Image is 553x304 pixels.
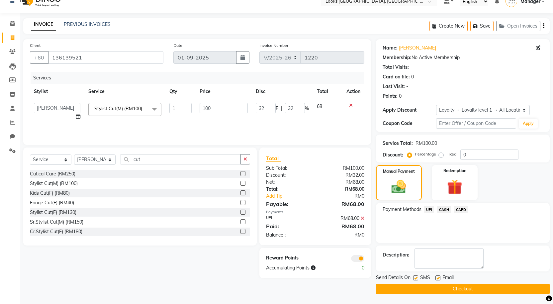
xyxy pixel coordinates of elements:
[30,190,70,197] div: Kids Cut(F) (RM80)
[519,119,538,129] button: Apply
[30,170,75,177] div: Cutical Care (RM250)
[315,200,369,208] div: RM68.00
[383,73,410,80] div: Card on file:
[121,154,241,164] input: Search or Scan
[342,84,364,99] th: Action
[387,178,411,195] img: _cash.svg
[442,274,454,282] span: Email
[165,84,196,99] th: Qty
[261,200,315,208] div: Payable:
[261,215,315,222] div: UPI
[383,93,398,100] div: Points:
[30,180,78,187] div: Stylist Cut(M) (RM100)
[383,83,405,90] div: Last Visit:
[30,209,76,216] div: Stylist Cut(F) (RM130)
[406,83,408,90] div: -
[30,43,41,49] label: Client
[266,209,364,215] div: Payments
[30,228,82,235] div: Cr.Stylist Cut(F) (RM180)
[454,206,468,213] span: CARD
[261,165,315,172] div: Sub Total:
[383,206,421,213] span: Payment Methods
[281,105,282,112] span: |
[383,252,409,258] div: Description:
[399,93,402,100] div: 0
[305,105,309,112] span: %
[261,232,315,239] div: Balance :
[383,168,415,174] label: Manual Payment
[383,120,436,127] div: Coupon Code
[383,54,543,61] div: No Active Membership
[383,64,409,71] div: Total Visits:
[420,274,430,282] span: SMS
[31,72,369,84] div: Services
[261,222,315,230] div: Paid:
[436,118,516,129] input: Enter Offer / Coupon Code
[424,206,434,213] span: UPI
[383,140,413,147] div: Service Total:
[276,105,278,112] span: F
[261,254,315,262] div: Reward Points
[64,21,111,27] a: PREVIOUS INVOICES
[317,103,322,109] span: 68
[446,151,456,157] label: Fixed
[376,284,550,294] button: Checkout
[31,19,56,31] a: INVOICE
[259,43,288,49] label: Invoice Number
[261,179,315,186] div: Net:
[429,21,468,31] button: Create New
[30,84,84,99] th: Stylist
[252,84,313,99] th: Disc
[30,51,48,64] button: +60
[383,45,398,51] div: Name:
[399,45,436,51] a: [PERSON_NAME]
[411,73,414,80] div: 0
[415,140,437,147] div: RM100.00
[315,232,369,239] div: RM0
[443,168,466,174] label: Redemption
[196,84,252,99] th: Price
[415,151,436,157] label: Percentage
[470,21,494,31] button: Save
[383,107,436,114] div: Apply Discount
[383,152,403,158] div: Discount:
[266,155,281,162] span: Total
[30,219,83,226] div: Sr.Stylist Cut(M) (RM150)
[173,43,182,49] label: Date
[496,21,540,31] button: Open Invoices
[442,178,467,196] img: _gift.svg
[30,199,74,206] div: Fringe Cut(F) (RM40)
[315,215,369,222] div: RM68.00
[94,106,142,112] span: Stylist Cut(M) (RM100)
[48,51,163,64] input: Search by Name/Mobile/Email/Code
[315,222,369,230] div: RM68.00
[342,264,369,271] div: 0
[261,264,342,271] div: Accumulating Points
[376,274,411,282] span: Send Details On
[324,193,369,200] div: RM0
[315,186,369,193] div: RM68.00
[142,106,145,112] a: x
[261,172,315,179] div: Discount:
[261,193,324,200] a: Add Tip
[437,206,451,213] span: CASH
[313,84,342,99] th: Total
[315,179,369,186] div: RM68.00
[315,172,369,179] div: RM32.00
[315,165,369,172] div: RM100.00
[383,54,412,61] div: Membership:
[261,186,315,193] div: Total:
[84,84,165,99] th: Service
